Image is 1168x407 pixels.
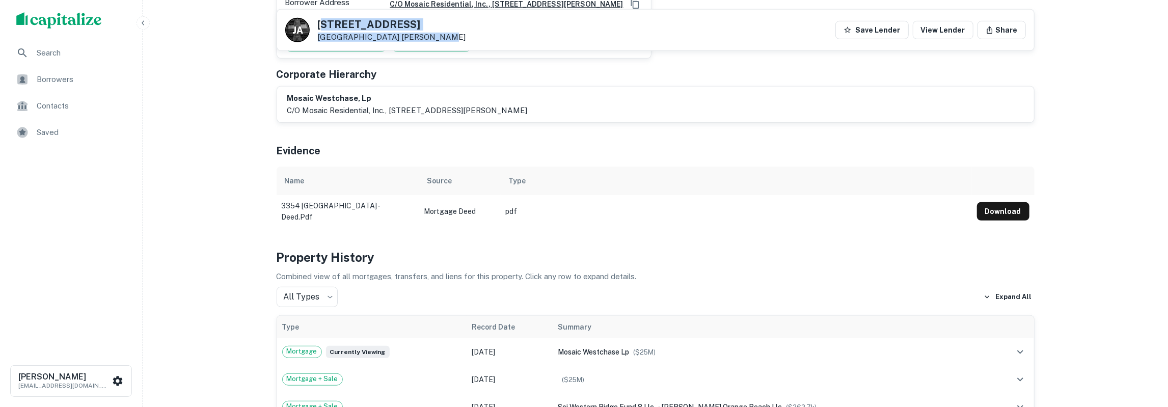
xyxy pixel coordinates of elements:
button: [PERSON_NAME][EMAIL_ADDRESS][DOMAIN_NAME] [10,365,132,397]
a: Borrowers [8,67,134,92]
td: Mortgage Deed [419,195,501,228]
span: Saved [37,126,128,139]
button: Expand All [981,289,1035,305]
button: Download [977,202,1029,221]
div: scrollable content [277,167,1035,224]
div: All Types [277,287,338,307]
span: Mortgage [283,346,321,357]
div: Type [509,175,526,187]
th: Source [419,167,501,195]
th: Summary [553,316,990,338]
a: [PERSON_NAME] [402,33,466,41]
p: Combined view of all mortgages, transfers, and liens for this property. Click any row to expand d... [277,270,1035,283]
button: Share [977,21,1026,39]
h5: Corporate Hierarchy [277,67,377,82]
td: [DATE] [467,338,553,366]
h5: Evidence [277,143,321,158]
p: [GEOGRAPHIC_DATA] [318,33,466,42]
div: Name [285,175,305,187]
h4: Property History [277,248,1035,266]
h6: mosaic westchase, lp [287,93,528,104]
button: expand row [1012,371,1029,388]
span: Currently viewing [326,346,390,358]
h5: [STREET_ADDRESS] [318,19,466,30]
img: capitalize-logo.png [16,12,102,29]
a: Contacts [8,94,134,118]
th: Type [501,167,972,195]
a: View Lender [913,21,973,39]
a: Saved [8,120,134,145]
td: [DATE] [467,366,553,393]
button: expand row [1012,343,1029,361]
th: Record Date [467,316,553,338]
p: c/o mosaic residential, inc., [STREET_ADDRESS][PERSON_NAME] [287,104,528,117]
span: Borrowers [37,73,128,86]
span: ($ 25M ) [562,376,585,384]
a: Search [8,41,134,65]
td: 3354 [GEOGRAPHIC_DATA] - deed.pdf [277,195,419,228]
iframe: Chat Widget [1117,325,1168,374]
span: ($ 25M ) [634,348,656,356]
p: [EMAIL_ADDRESS][DOMAIN_NAME] [18,381,110,390]
span: Search [37,47,128,59]
div: Source [427,175,452,187]
h6: [PERSON_NAME] [18,373,110,381]
a: J A [285,18,310,42]
button: Save Lender [835,21,909,39]
th: Type [277,316,467,338]
span: Contacts [37,100,128,112]
td: pdf [501,195,972,228]
p: J A [292,23,302,37]
span: Mortgage + Sale [283,374,342,384]
span: mosaic westchase lp [558,348,630,356]
th: Name [277,167,419,195]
